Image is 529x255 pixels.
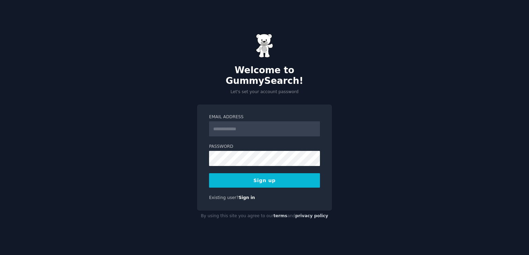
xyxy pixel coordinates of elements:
a: privacy policy [295,213,328,218]
div: By using this site you agree to our and [197,211,332,222]
p: Let's set your account password [197,89,332,95]
h2: Welcome to GummySearch! [197,65,332,87]
a: Sign in [239,195,255,200]
img: Gummy Bear [256,34,273,58]
span: Existing user? [209,195,239,200]
label: Password [209,144,320,150]
a: terms [273,213,287,218]
label: Email Address [209,114,320,120]
button: Sign up [209,173,320,188]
